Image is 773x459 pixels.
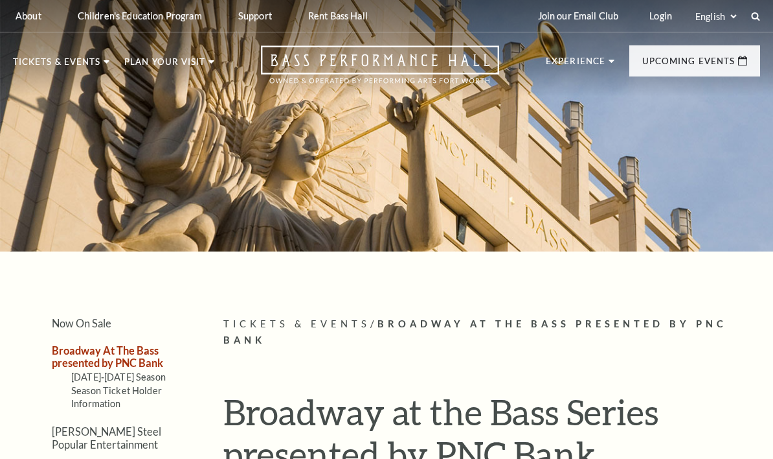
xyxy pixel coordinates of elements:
[52,344,163,369] a: Broadway At The Bass presented by PNC Bank
[16,10,41,21] p: About
[71,385,162,409] a: Season Ticket Holder Information
[78,10,202,21] p: Children's Education Program
[693,10,739,23] select: Select:
[71,371,166,383] a: [DATE]-[DATE] Season
[223,316,760,349] p: /
[223,318,727,346] span: Broadway At The Bass presented by PNC Bank
[13,58,100,73] p: Tickets & Events
[52,317,111,329] a: Now On Sale
[124,58,205,73] p: Plan Your Visit
[546,57,605,73] p: Experience
[223,318,370,329] span: Tickets & Events
[238,10,272,21] p: Support
[308,10,368,21] p: Rent Bass Hall
[642,57,735,73] p: Upcoming Events
[52,425,161,450] a: [PERSON_NAME] Steel Popular Entertainment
